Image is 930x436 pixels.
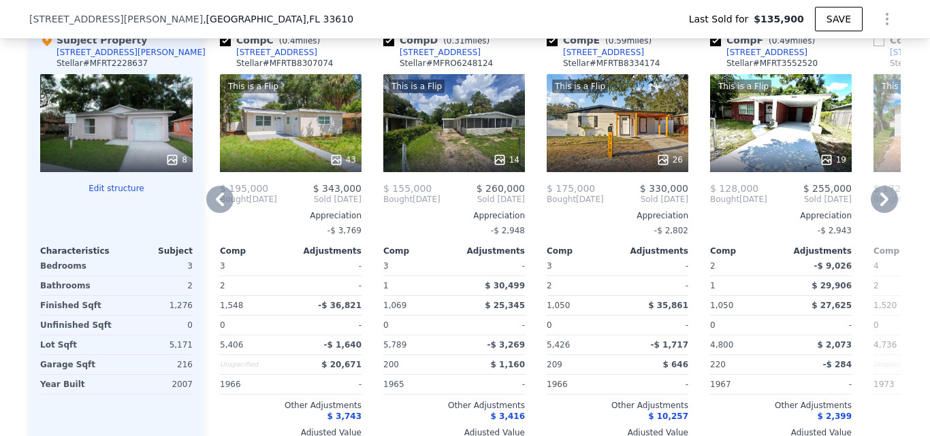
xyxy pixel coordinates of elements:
span: Bought [220,194,249,205]
span: -$ 2,802 [654,226,688,235]
span: $ 2,073 [818,340,852,350]
div: [DATE] [220,194,277,205]
div: 2 [119,276,193,295]
div: Finished Sqft [40,296,114,315]
div: 1967 [710,375,778,394]
span: -$ 3,269 [487,340,525,350]
div: [STREET_ADDRESS] [400,47,481,58]
span: 3 [383,261,389,271]
span: -$ 3,769 [327,226,362,235]
div: Unfinished Sqft [40,316,114,335]
span: 4 [873,261,879,271]
span: Bought [710,194,739,205]
span: Sold [DATE] [604,194,688,205]
span: Bought [547,194,576,205]
div: Appreciation [383,210,525,221]
div: Comp [547,246,618,256]
a: [STREET_ADDRESS] [547,47,644,58]
span: [STREET_ADDRESS][PERSON_NAME] [29,12,203,26]
span: $ 155,000 [383,183,432,194]
span: 4,736 [873,340,897,350]
span: $ 3,416 [491,412,525,421]
div: 1,276 [119,296,193,315]
span: $ 260,000 [477,183,525,194]
span: 2 [710,261,716,271]
div: 1 [383,276,451,295]
div: 216 [119,355,193,374]
div: [STREET_ADDRESS][PERSON_NAME] [57,47,206,58]
div: Stellar # MFRTB8334174 [563,58,660,69]
div: Year Built [40,375,114,394]
span: 220 [710,360,726,369]
span: $ 175,000 [547,183,595,194]
span: $ 10,257 [648,412,688,421]
span: 0.49 [772,36,790,46]
span: $ 172,000 [873,183,922,194]
span: ( miles) [763,36,820,46]
div: 8 [165,153,187,167]
span: -$ 284 [822,360,852,369]
div: Appreciation [220,210,362,221]
span: ( miles) [600,36,657,46]
div: Comp F [710,33,820,47]
div: [DATE] [710,194,767,205]
div: This is a Flip [552,80,608,93]
span: -$ 9,026 [814,261,852,271]
div: 2 [220,276,288,295]
span: -$ 1,640 [324,340,362,350]
a: [STREET_ADDRESS] [710,47,807,58]
span: Bought [383,194,413,205]
div: Unspecified [220,355,288,374]
div: - [620,375,688,394]
div: Comp D [383,33,495,47]
div: Adjustments [618,246,688,256]
div: [STREET_ADDRESS] [563,47,644,58]
div: 5,171 [119,335,193,354]
div: 1 [710,276,778,295]
div: Other Adjustments [383,400,525,411]
div: [DATE] [383,194,440,205]
div: - [620,276,688,295]
div: 3 [119,256,193,275]
span: 0.31 [447,36,465,46]
span: 0 [383,320,389,330]
button: Show Options [873,5,901,33]
div: Comp E [547,33,657,47]
div: This is a Flip [225,80,281,93]
span: 1,548 [220,301,243,310]
span: 1,069 [383,301,406,310]
span: , [GEOGRAPHIC_DATA] [203,12,353,26]
div: Lot Sqft [40,335,114,354]
span: 0.59 [609,36,627,46]
span: $ 646 [662,360,688,369]
div: Comp C [220,33,325,47]
div: - [293,276,362,295]
div: Stellar # MFRO6248124 [400,58,493,69]
span: 5,406 [220,340,243,350]
span: $ 35,861 [648,301,688,310]
span: $ 1,160 [491,360,525,369]
span: 209 [547,360,562,369]
button: SAVE [815,7,863,31]
div: Characteristics [40,246,116,256]
div: 14 [493,153,519,167]
span: 0 [220,320,225,330]
span: $ 2,399 [818,412,852,421]
div: - [293,256,362,275]
div: 2 [547,276,615,295]
span: $ 25,345 [485,301,525,310]
div: [DATE] [547,194,604,205]
span: -$ 1,717 [651,340,688,350]
span: 5,789 [383,340,406,350]
span: $ 30,499 [485,281,525,290]
div: Comp [710,246,781,256]
div: Garage Sqft [40,355,114,374]
div: Other Adjustments [220,400,362,411]
div: Stellar # MFRT3552520 [726,58,818,69]
span: 1,520 [873,301,897,310]
span: 0 [547,320,552,330]
div: - [457,316,525,335]
span: $ 343,000 [313,183,362,194]
div: 2007 [119,375,193,394]
span: Sold [DATE] [767,194,852,205]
